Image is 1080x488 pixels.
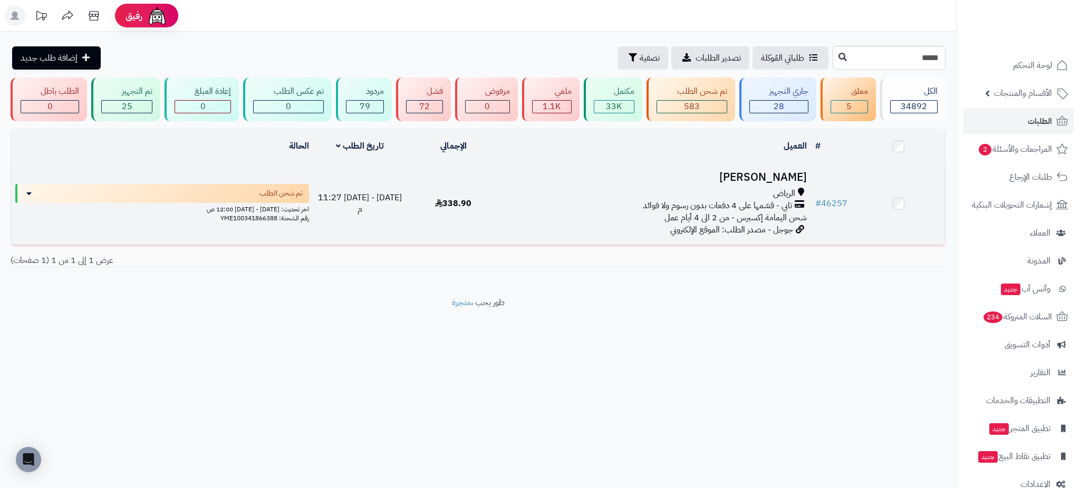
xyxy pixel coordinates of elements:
[1001,284,1020,295] span: جديد
[1000,281,1050,296] span: وآتس آب
[644,77,737,121] a: تم شحن الطلب 583
[220,213,309,223] span: رقم الشحنة: YME100341866388
[774,100,784,113] span: 28
[532,85,571,97] div: ملغي
[815,197,847,210] a: #46257
[175,101,230,113] div: 0
[696,52,741,64] span: تصدير الطلبات
[533,101,571,113] div: 1135
[963,164,1074,190] a: طلبات الإرجاع
[737,77,818,121] a: جاري التجهيز 28
[394,77,452,121] a: فشل 72
[831,101,867,113] div: 5
[670,223,793,236] span: جوجل - مصدر الطلب: الموقع الإلكتروني
[102,101,151,113] div: 25
[21,85,79,97] div: الطلب باطل
[963,248,1074,274] a: المدونة
[543,100,561,113] span: 1.1K
[407,101,442,113] div: 72
[175,85,231,97] div: إعادة المبلغ
[878,77,948,121] a: الكل34892
[89,77,162,121] a: تم التجهيز 25
[761,52,804,64] span: طلباتي المُوكلة
[1030,226,1050,240] span: العملاء
[671,46,749,70] a: تصدير الطلبات
[963,304,1074,329] a: السلات المتروكة234
[749,85,808,97] div: جاري التجهيز
[8,77,89,121] a: الطلب باطل 0
[254,101,323,113] div: 0
[16,447,41,472] div: Open Intercom Messenger
[440,140,467,152] a: الإجمالي
[978,142,1052,157] span: المراجعات والأسئلة
[978,451,998,463] span: جديد
[122,100,132,113] span: 25
[485,100,490,113] span: 0
[504,171,807,183] h3: [PERSON_NAME]
[640,52,660,64] span: تصفية
[994,86,1052,101] span: الأقسام والمنتجات
[1028,114,1052,129] span: الطلبات
[286,100,291,113] span: 0
[750,101,808,113] div: 28
[818,77,877,121] a: معلق 5
[963,444,1074,469] a: تطبيق نقاط البيعجديد
[773,188,795,200] span: الرياض
[963,276,1074,301] a: وآتس آبجديد
[318,191,402,216] span: [DATE] - [DATE] 11:27 م
[846,100,852,113] span: 5
[901,100,927,113] span: 34892
[657,85,727,97] div: تم شحن الطلب
[684,100,700,113] span: 583
[259,188,303,199] span: تم شحن الطلب
[988,421,1050,436] span: تطبيق المتجر
[101,85,152,97] div: تم التجهيز
[643,200,792,212] span: تابي - قسّمها على 4 دفعات بدون رسوم ولا فوائد
[815,197,821,210] span: #
[1027,253,1050,268] span: المدونة
[253,85,323,97] div: تم عكس الطلب
[963,192,1074,218] a: إشعارات التحويلات البنكية
[21,52,78,64] span: إضافة طلب جديد
[289,140,309,152] a: الحالة
[890,85,938,97] div: الكل
[606,100,622,113] span: 33K
[336,140,384,152] a: تاريخ الطلب
[979,144,991,155] span: 2
[618,46,668,70] button: تصفية
[466,101,509,113] div: 0
[831,85,867,97] div: معلق
[963,360,1074,385] a: التقارير
[963,136,1074,162] a: المراجعات والأسئلة2
[360,100,370,113] span: 79
[989,423,1009,435] span: جديد
[963,416,1074,441] a: تطبيق المتجرجديد
[963,332,1074,357] a: أدوات التسويق
[1009,170,1052,184] span: طلبات الإرجاع
[983,311,1002,323] span: 234
[406,85,442,97] div: فشل
[435,197,471,210] span: 338.90
[582,77,644,121] a: مكتمل 33K
[452,296,471,309] a: متجرة
[594,85,634,97] div: مكتمل
[28,5,54,29] a: تحديثات المنصة
[3,255,478,267] div: عرض 1 إلى 1 من 1 (1 صفحات)
[594,101,634,113] div: 32965
[241,77,333,121] a: تم عكس الطلب 0
[963,109,1074,134] a: الطلبات
[657,101,726,113] div: 583
[200,100,206,113] span: 0
[986,393,1050,408] span: التطبيقات والخدمات
[15,203,309,214] div: اخر تحديث: [DATE] - [DATE] 12:00 ص
[784,140,807,152] a: العميل
[1013,58,1052,73] span: لوحة التحكم
[753,46,828,70] a: طلباتي المُوكلة
[963,53,1074,78] a: لوحة التحكم
[12,46,101,70] a: إضافة طلب جديد
[147,5,168,26] img: ai-face.png
[346,101,383,113] div: 79
[1030,365,1050,380] span: التقارير
[419,100,430,113] span: 72
[126,9,142,22] span: رفيق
